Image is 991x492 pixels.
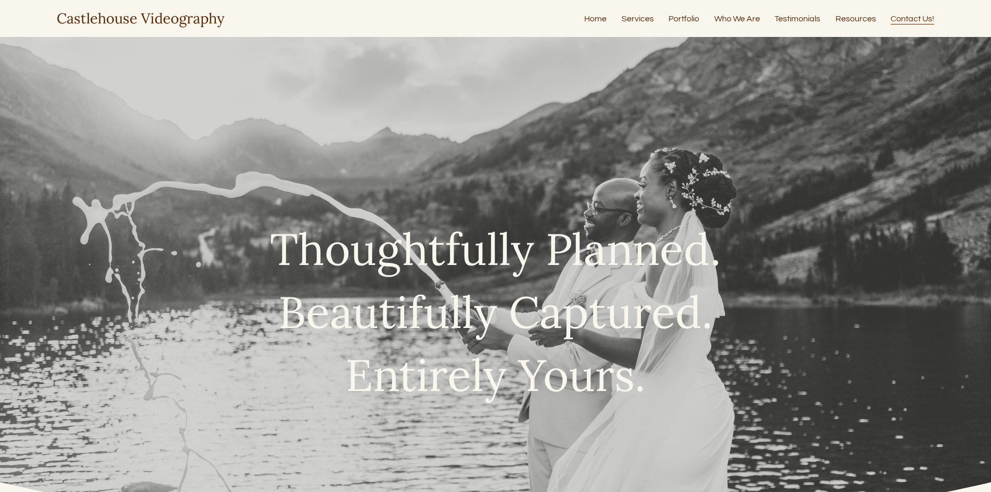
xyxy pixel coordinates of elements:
a: Resources [835,11,876,26]
h1: Thoughtfully Planned. [241,226,751,272]
a: Castlehouse Videography [57,9,224,28]
h1: Entirely Yours. [241,352,751,398]
a: Who We Are [714,11,760,26]
a: Testimonials [775,11,820,26]
h1: Beautifully Captured. [241,289,751,335]
a: Contact Us! [891,11,934,26]
a: Portfolio [668,11,699,26]
a: Services [622,11,654,26]
a: Home [584,11,607,26]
